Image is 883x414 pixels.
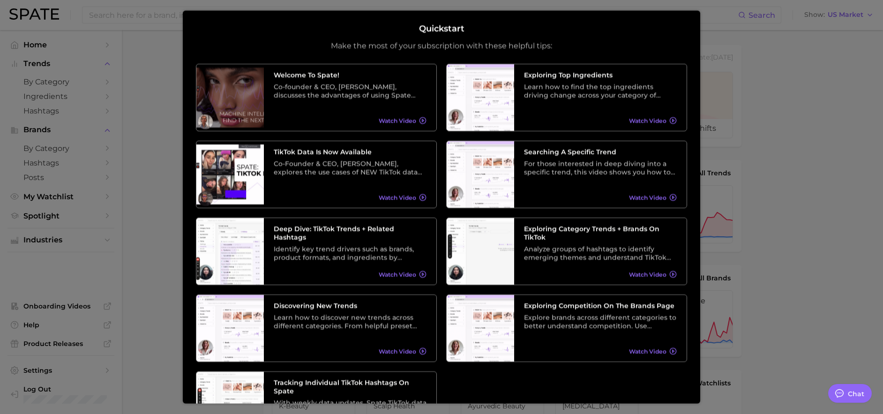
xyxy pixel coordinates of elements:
[524,148,677,156] h3: Searching A Specific Trend
[379,271,416,278] span: Watch Video
[274,148,427,156] h3: TikTok data is now available
[274,71,427,79] h3: Welcome to Spate!
[524,313,677,330] div: Explore brands across different categories to better understand competition. Use different preset...
[629,194,666,201] span: Watch Video
[446,218,687,285] a: Exploring Category Trends + Brands on TikTokAnalyze groups of hashtags to identify emerging theme...
[196,141,437,208] a: TikTok data is now availableCo-Founder & CEO, [PERSON_NAME], explores the use cases of NEW TikTok...
[196,64,437,131] a: Welcome to Spate!Co-founder & CEO, [PERSON_NAME], discusses the advantages of using Spate data as...
[379,347,416,354] span: Watch Video
[524,71,677,79] h3: Exploring Top Ingredients
[274,225,427,241] h3: Deep Dive: TikTok Trends + Related Hashtags
[524,83,677,99] div: Learn how to find the top ingredients driving change across your category of choice. From broad c...
[524,159,677,176] div: For those interested in deep diving into a specific trend, this video shows you how to search tre...
[274,378,427,395] h3: Tracking Individual TikTok Hashtags on Spate
[524,301,677,310] h3: Exploring Competition on the Brands Page
[446,294,687,362] a: Exploring Competition on the Brands PageExplore brands across different categories to better unde...
[274,245,427,262] div: Identify key trend drivers such as brands, product formats, and ingredients by leveraging a categ...
[196,294,437,362] a: Discovering New TrendsLearn how to discover new trends across different categories. From helpful ...
[274,301,427,310] h3: Discovering New Trends
[629,347,666,354] span: Watch Video
[524,245,677,262] div: Analyze groups of hashtags to identify emerging themes and understand TikTok trends at a higher l...
[419,23,464,34] h2: Quickstart
[524,225,677,241] h3: Exploring Category Trends + Brands on TikTok
[446,141,687,208] a: Searching A Specific TrendFor those interested in deep diving into a specific trend, this video s...
[274,159,427,176] div: Co-Founder & CEO, [PERSON_NAME], explores the use cases of NEW TikTok data and its relationship w...
[379,117,416,124] span: Watch Video
[629,271,666,278] span: Watch Video
[629,117,666,124] span: Watch Video
[274,83,427,99] div: Co-founder & CEO, [PERSON_NAME], discusses the advantages of using Spate data as well as its vari...
[379,194,416,201] span: Watch Video
[446,64,687,131] a: Exploring Top IngredientsLearn how to find the top ingredients driving change across your categor...
[331,41,552,51] p: Make the most of your subscription with these helpful tips:
[196,218,437,285] a: Deep Dive: TikTok Trends + Related HashtagsIdentify key trend drivers such as brands, product for...
[274,313,427,330] div: Learn how to discover new trends across different categories. From helpful preset filters to diff...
